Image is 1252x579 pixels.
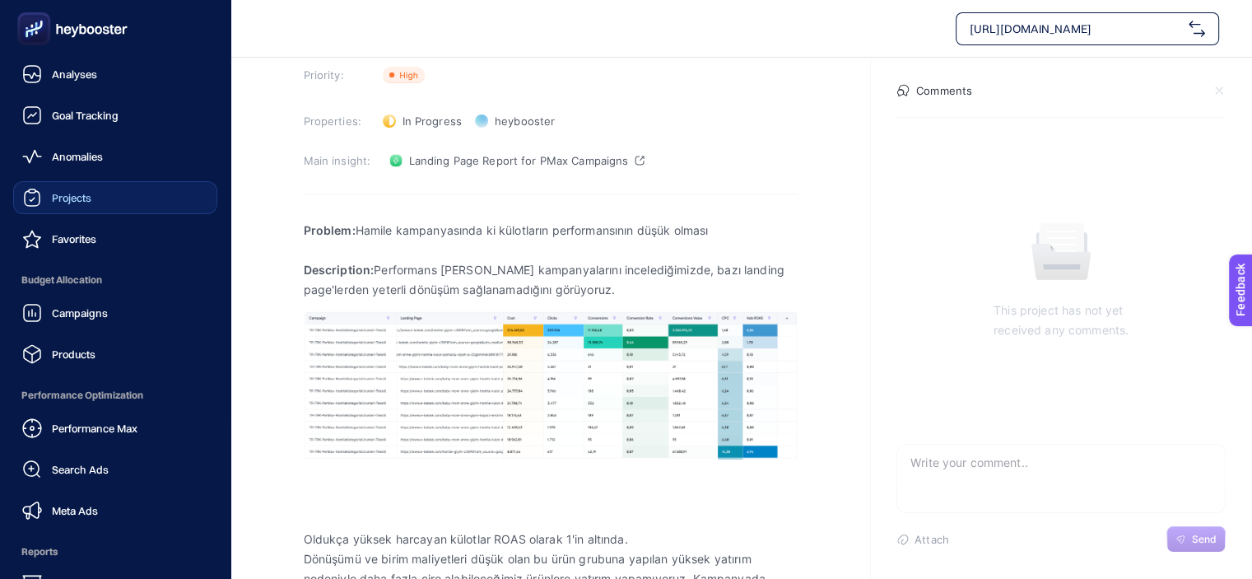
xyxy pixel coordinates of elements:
h3: Properties: [304,114,373,128]
a: Anomalies [13,140,217,173]
p: Performans [PERSON_NAME] kampanyalarını incelediğimizde, bazı landing page'lerden yeterli dönüşüm... [304,260,798,300]
a: Favorites [13,222,217,255]
button: Send [1166,526,1226,553]
span: Projects [52,191,91,204]
span: Reports [13,535,217,568]
h4: Comments [916,84,972,97]
span: Feedback [10,5,63,18]
span: Anomalies [52,150,103,163]
strong: Description: [304,263,375,277]
span: Goal Tracking [52,109,119,122]
span: Attach [915,533,949,546]
a: Analyses [13,58,217,91]
strong: Problem: [304,223,356,237]
span: Performance Optimization [13,379,217,412]
h3: Main insight: [304,154,373,167]
span: heybooster [495,114,555,128]
span: Send [1192,533,1217,546]
p: Oldukça yüksek harcayan külotlar ROAS olarak 1'in altında. [304,530,798,549]
a: Search Ads [13,453,217,486]
img: 1753185221014-Ekran%20Resmi%202025-07-22%2014.42.32.png [304,310,798,460]
span: Meta Ads [52,504,98,517]
span: Favorites [52,232,96,245]
a: Campaigns [13,297,217,329]
h3: Priority: [304,68,373,82]
span: In Progress [403,114,462,128]
span: Products [52,348,95,361]
span: [URL][DOMAIN_NAME] [970,21,1182,37]
img: svg%3e [1189,21,1205,37]
span: Analyses [52,68,97,81]
a: Meta Ads [13,494,217,527]
span: Campaigns [52,306,108,320]
span: Budget Allocation [13,264,217,297]
a: Goal Tracking [13,99,217,132]
span: Landing Page Report for PMax Campaigns [409,154,629,167]
a: Performance Max [13,412,217,445]
p: This project has not yet received any comments. [994,301,1129,340]
a: Landing Page Report for PMax Campaigns [383,147,652,174]
span: Search Ads [52,463,109,476]
a: Products [13,338,217,371]
p: Hamile kampanyasında ki külotların performansının düşük olması [304,221,798,240]
a: Projects [13,181,217,214]
span: Performance Max [52,422,137,435]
